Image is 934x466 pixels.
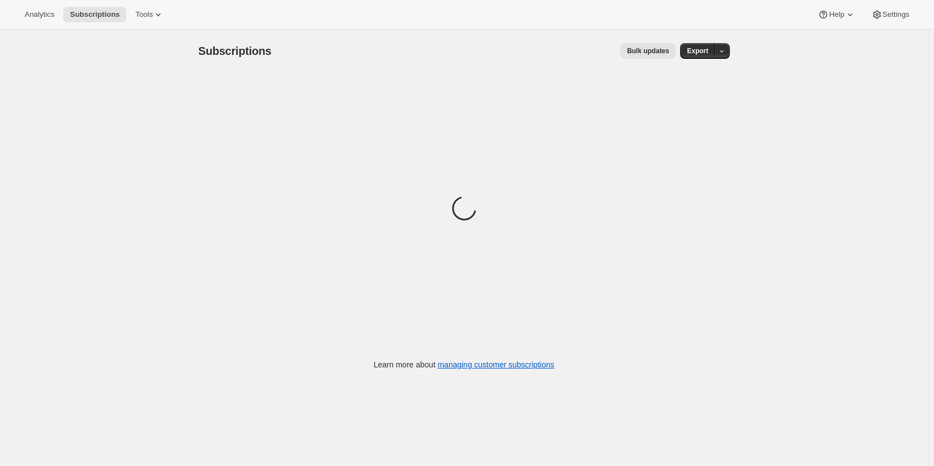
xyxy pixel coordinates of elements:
[680,43,715,59] button: Export
[25,10,54,19] span: Analytics
[70,10,120,19] span: Subscriptions
[129,7,171,22] button: Tools
[865,7,916,22] button: Settings
[135,10,153,19] span: Tools
[829,10,844,19] span: Help
[199,45,272,57] span: Subscriptions
[687,46,708,55] span: Export
[374,359,554,370] p: Learn more about
[437,360,554,369] a: managing customer subscriptions
[620,43,676,59] button: Bulk updates
[63,7,126,22] button: Subscriptions
[627,46,669,55] span: Bulk updates
[883,10,909,19] span: Settings
[18,7,61,22] button: Analytics
[811,7,862,22] button: Help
